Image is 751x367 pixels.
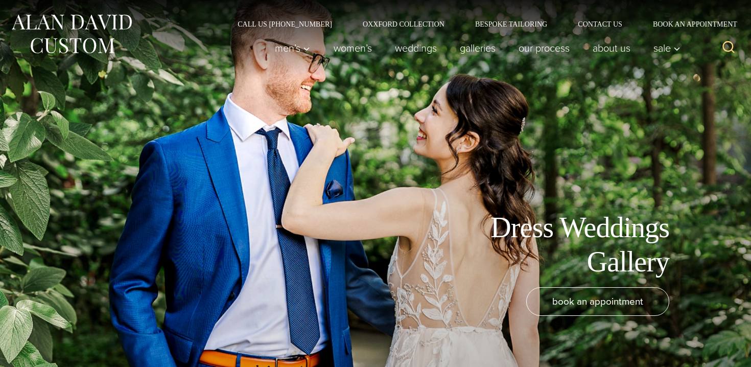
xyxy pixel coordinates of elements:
[653,43,680,53] span: Sale
[439,211,669,279] h1: Dress Weddings Gallery
[507,38,581,58] a: Our Process
[716,36,741,60] button: View Search Form
[448,38,507,58] a: Galleries
[222,20,741,28] nav: Secondary Navigation
[460,20,562,28] a: Bespoke Tailoring
[274,43,310,53] span: Men’s
[638,20,741,28] a: Book an Appointment
[552,294,643,309] span: book an appointment
[383,38,448,58] a: weddings
[581,38,642,58] a: About Us
[347,20,460,28] a: Oxxford Collection
[562,20,638,28] a: Contact Us
[322,38,383,58] a: Women’s
[222,20,347,28] a: Call Us [PHONE_NUMBER]
[263,38,686,58] nav: Primary Navigation
[10,11,133,57] img: Alan David Custom
[526,287,669,316] a: book an appointment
